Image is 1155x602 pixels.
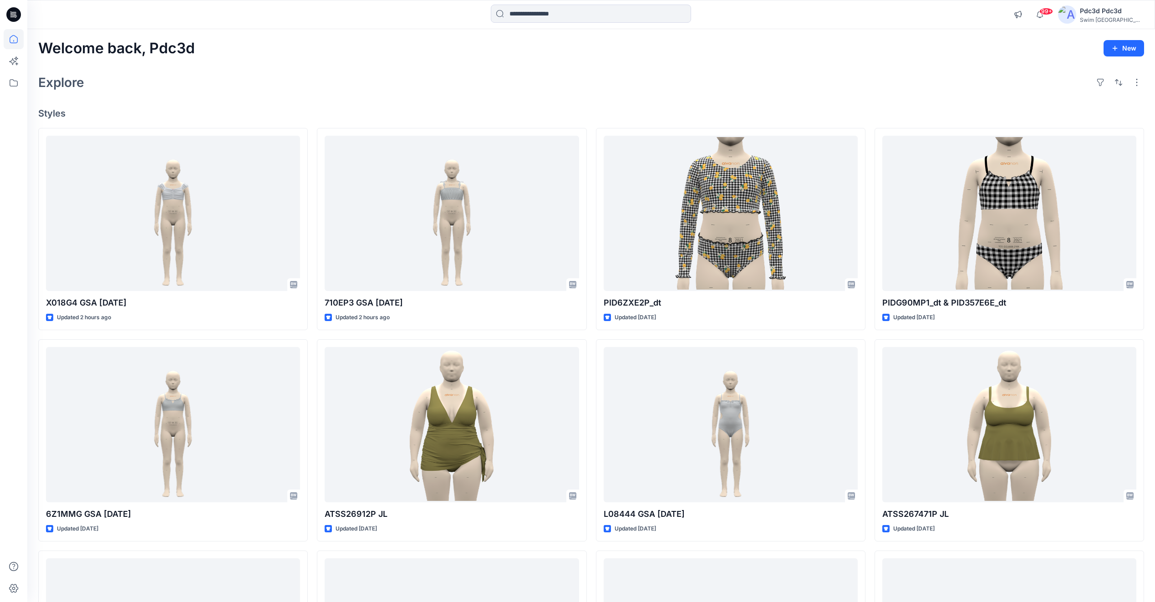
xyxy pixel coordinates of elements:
p: L08444 GSA [DATE] [604,508,858,520]
a: PID6ZXE2P_dt [604,136,858,291]
div: Swim [GEOGRAPHIC_DATA] [1080,16,1144,23]
p: X018G4 GSA [DATE] [46,296,300,309]
p: Updated [DATE] [615,524,656,534]
h2: Explore [38,75,84,90]
p: Updated [DATE] [336,524,377,534]
div: Pdc3d Pdc3d [1080,5,1144,16]
p: 710EP3 GSA [DATE] [325,296,579,309]
a: 710EP3 GSA 2025.9.2 [325,136,579,291]
p: Updated [DATE] [615,313,656,322]
a: PIDG90MP1_dt & PID357E6E_dt [882,136,1136,291]
p: Updated 2 hours ago [57,313,111,322]
a: ATSS267471P JL [882,347,1136,502]
p: PID6ZXE2P_dt [604,296,858,309]
p: 6Z1MMG GSA [DATE] [46,508,300,520]
h4: Styles [38,108,1144,119]
p: Updated [DATE] [893,313,935,322]
p: Updated [DATE] [57,524,98,534]
a: L08444 GSA 2025.6.20 [604,347,858,502]
span: 99+ [1039,8,1053,15]
a: ATSS26912P JL [325,347,579,502]
a: X018G4 GSA 2025.9.2 [46,136,300,291]
h2: Welcome back, Pdc3d [38,40,195,57]
p: PIDG90MP1_dt & PID357E6E_dt [882,296,1136,309]
img: avatar [1058,5,1076,24]
p: Updated 2 hours ago [336,313,390,322]
button: New [1104,40,1144,56]
p: ATSS26912P JL [325,508,579,520]
p: Updated [DATE] [893,524,935,534]
a: 6Z1MMG GSA 2025.6.17 [46,347,300,502]
p: ATSS267471P JL [882,508,1136,520]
